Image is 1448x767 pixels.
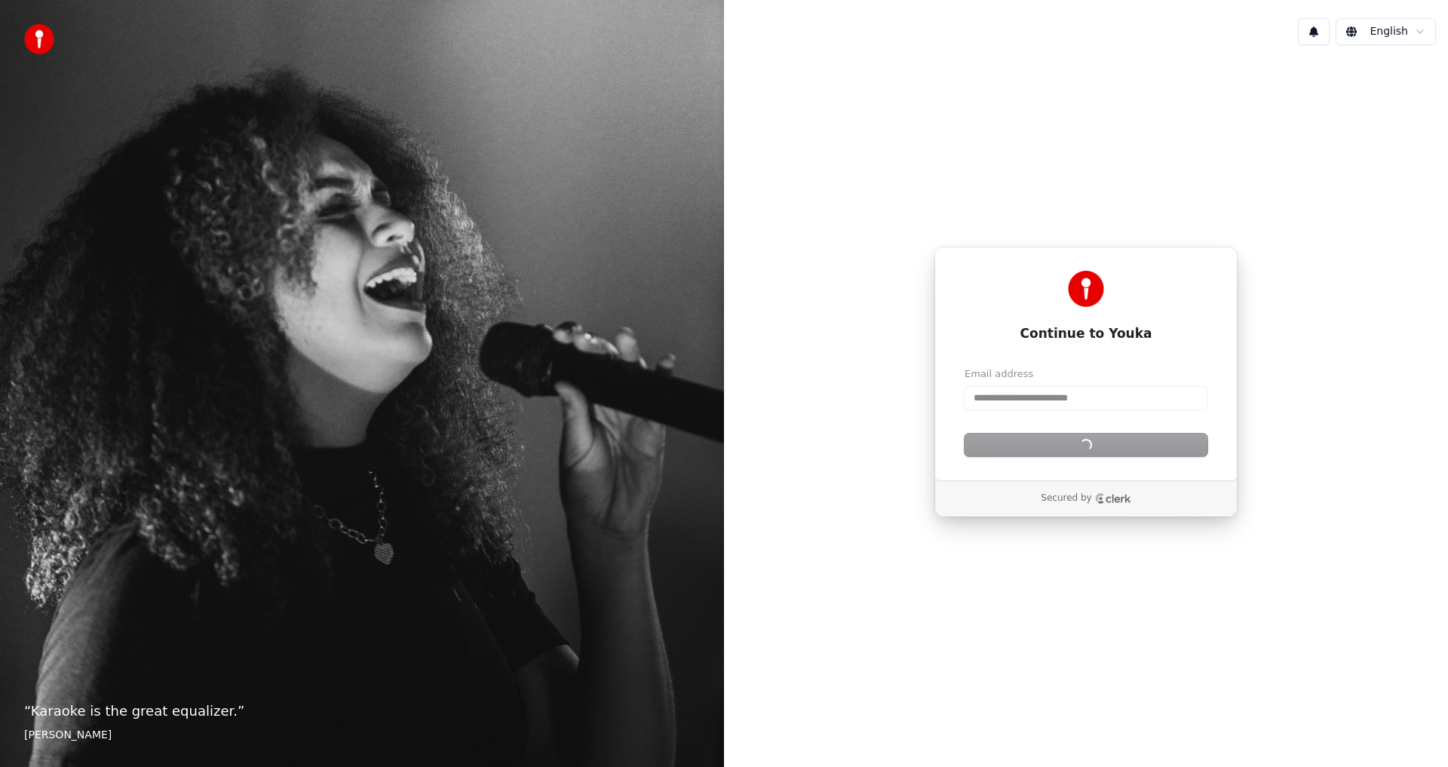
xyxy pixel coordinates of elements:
img: youka [24,24,54,54]
img: Youka [1068,271,1104,307]
h1: Continue to Youka [965,325,1207,343]
p: “ Karaoke is the great equalizer. ” [24,701,700,722]
a: Clerk logo [1095,493,1131,504]
p: Secured by [1041,492,1091,505]
footer: [PERSON_NAME] [24,728,700,743]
